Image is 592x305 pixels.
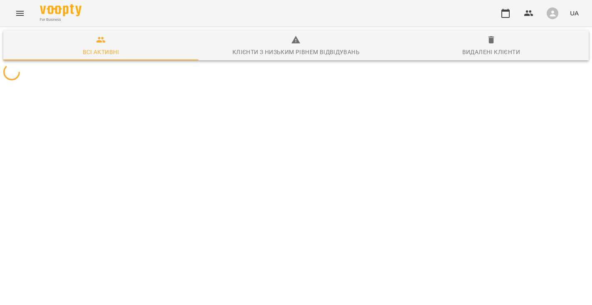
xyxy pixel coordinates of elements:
div: Клієнти з низьким рівнем відвідувань [232,47,360,57]
img: Voopty Logo [40,4,81,16]
span: For Business [40,17,81,22]
span: UA [570,9,579,17]
button: Menu [10,3,30,23]
button: UA [567,5,582,21]
div: Всі активні [83,47,119,57]
div: Видалені клієнти [462,47,520,57]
